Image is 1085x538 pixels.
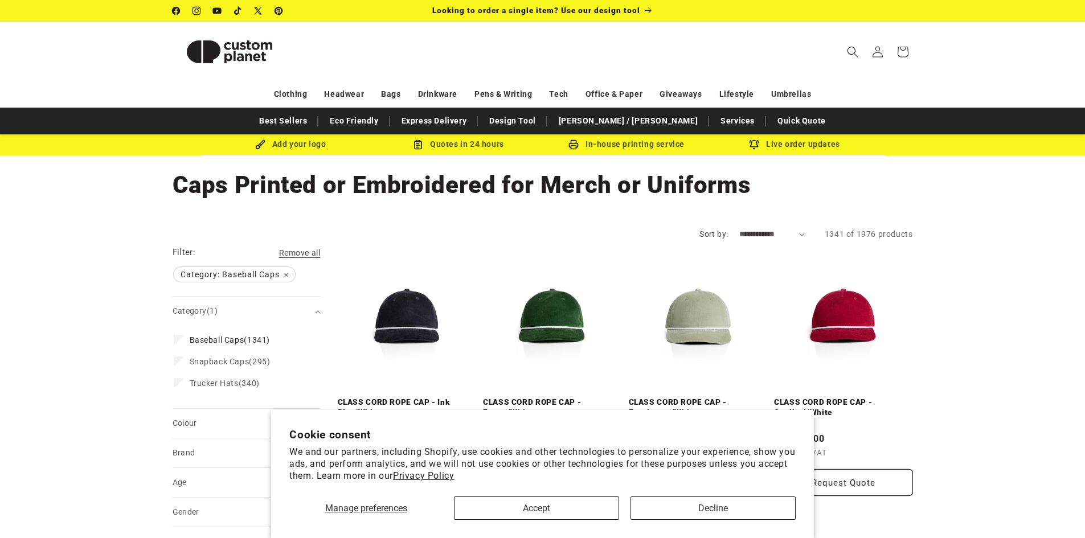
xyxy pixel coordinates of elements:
[630,496,796,520] button: Decline
[325,503,407,514] span: Manage preferences
[543,137,711,151] div: In-house printing service
[173,468,321,497] summary: Age (0 selected)
[279,246,321,260] a: Remove all
[168,22,290,81] a: Custom Planet
[289,428,796,441] h2: Cookie consent
[629,397,768,417] a: CLASS CORD ROPE CAP - Eucalyptus/White
[338,397,477,417] a: CLASS CORD ROPE CAP - Ink Blue/White
[174,267,295,282] span: Category: Baseball Caps
[413,139,423,150] img: Order Updates Icon
[253,111,313,131] a: Best Sellers
[190,335,244,344] span: Baseball Caps
[173,246,196,259] h2: Filter:
[474,84,532,104] a: Pens & Writing
[549,84,568,104] a: Tech
[274,84,308,104] a: Clothing
[772,111,832,131] a: Quick Quote
[173,297,321,326] summary: Category (1 selected)
[190,335,270,345] span: (1341)
[190,357,249,366] span: Snapback Caps
[418,84,457,104] a: Drinkware
[774,469,913,496] button: Request Quote
[715,111,760,131] a: Services
[173,478,187,487] span: Age
[719,84,754,104] a: Lifestyle
[173,507,199,516] span: Gender
[279,248,321,257] span: Remove all
[553,111,703,131] a: [PERSON_NAME] / [PERSON_NAME]
[173,418,197,428] span: Colour
[699,229,728,239] label: Sort by:
[586,84,642,104] a: Office & Paper
[173,448,195,457] span: Brand
[173,306,218,315] span: Category
[381,84,400,104] a: Bags
[289,496,443,520] button: Manage preferences
[711,137,879,151] div: Live order updates
[173,170,913,200] h1: Caps Printed or Embroidered for Merch or Uniforms
[173,498,321,527] summary: Gender (0 selected)
[207,137,375,151] div: Add your logo
[749,139,759,150] img: Order updates
[375,137,543,151] div: Quotes in 24 hours
[190,356,271,367] span: (295)
[825,229,913,239] span: 1341 of 1976 products
[396,111,473,131] a: Express Delivery
[173,267,296,282] a: Category: Baseball Caps
[173,409,321,438] summary: Colour (0 selected)
[173,438,321,467] summary: Brand (0 selected)
[774,397,913,417] a: CLASS CORD ROPE CAP - Cardinal/White
[483,397,622,417] a: CLASS CORD ROPE CAP - Forest/White
[771,84,811,104] a: Umbrellas
[255,139,265,150] img: Brush Icon
[289,446,796,482] p: We and our partners, including Shopify, use cookies and other technologies to personalize your ex...
[207,306,218,315] span: (1)
[190,379,239,388] span: Trucker Hats
[660,84,702,104] a: Giveaways
[324,84,364,104] a: Headwear
[432,6,640,15] span: Looking to order a single item? Use our design tool
[190,378,260,388] span: (340)
[484,111,542,131] a: Design Tool
[840,39,865,64] summary: Search
[324,111,384,131] a: Eco Friendly
[393,470,454,481] a: Privacy Policy
[568,139,579,150] img: In-house printing
[173,26,286,77] img: Custom Planet
[454,496,619,520] button: Accept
